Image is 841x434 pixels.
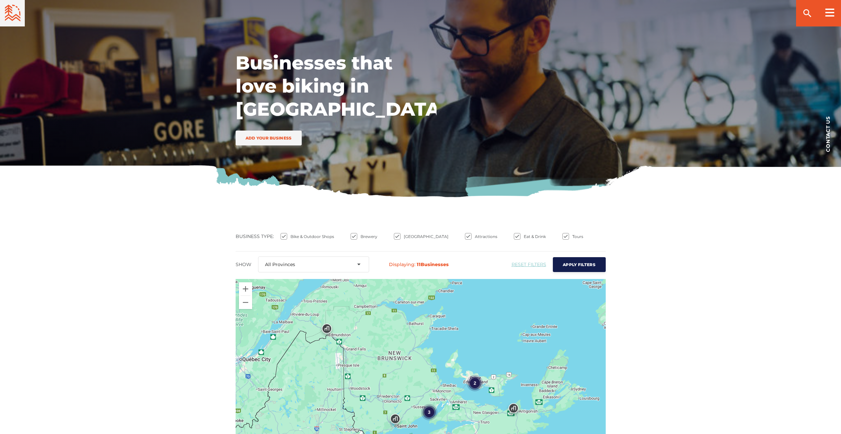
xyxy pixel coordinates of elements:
span: es [443,261,449,267]
label: Business Type: [236,233,274,239]
a: Contact us [815,106,841,162]
h1: Businesses that love biking in [GEOGRAPHIC_DATA] [236,51,437,121]
a: Reset Filters [512,261,546,267]
input: Eat & Drink [514,233,520,240]
button: Zoom in [239,282,252,296]
label: Show [236,261,251,267]
input: Attractions [465,233,472,240]
span: Bike & Outdoor Shops [290,234,334,239]
span: Brewery [361,234,377,239]
a: Add your business [236,131,302,145]
span: [GEOGRAPHIC_DATA] [404,234,448,239]
span: 11 [417,261,421,267]
button: Apply Filters [553,257,606,272]
input: Bike & Outdoor Shops [281,233,287,240]
span: Add your business [246,136,292,140]
span: Contact us [825,116,830,152]
ion-icon: search [802,8,813,19]
input: Tours [562,233,569,240]
input: Brewery [351,233,357,240]
input: [GEOGRAPHIC_DATA] [394,233,401,240]
div: 2 [467,375,483,391]
div: 3 [421,404,437,420]
span: Business [389,261,436,267]
span: Eat & Drink [524,234,546,239]
span: Attractions [475,234,497,239]
span: Apply Filters [563,262,595,267]
span: Tours [572,234,583,239]
span: Displaying: [389,261,415,267]
button: Zoom out [239,296,252,309]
